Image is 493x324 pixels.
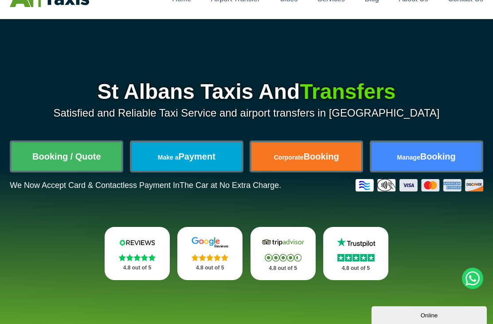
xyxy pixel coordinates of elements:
p: 4.8 out of 5 [333,263,379,274]
a: CorporateBooking [251,142,361,171]
p: We Now Accept Card & Contactless Payment In [10,181,281,190]
h1: St Albans Taxis And [10,81,483,102]
p: 4.8 out of 5 [260,263,306,274]
p: 4.8 out of 5 [187,262,233,273]
img: Stars [192,254,228,261]
img: Google [187,237,233,248]
img: Tripadvisor [260,237,306,248]
a: ManageBooking [372,142,481,171]
a: Make aPayment [132,142,242,171]
img: Credit And Debit Cards [356,179,483,191]
img: Stars [119,254,156,261]
p: Satisfied and Reliable Taxi Service and airport transfers in [GEOGRAPHIC_DATA] [10,107,483,119]
a: Booking / Quote [12,142,121,171]
span: Transfers [300,80,395,103]
img: Stars [265,254,301,262]
img: Trustpilot [333,237,379,248]
a: Trustpilot Stars 4.8 out of 5 [323,227,388,280]
a: Reviews.io Stars 4.8 out of 5 [105,227,170,280]
img: Stars [337,254,375,262]
a: Google Stars 4.8 out of 5 [177,227,243,280]
img: Reviews.io [114,237,160,248]
span: Manage [397,154,420,161]
span: Make a [158,154,179,161]
p: 4.8 out of 5 [114,262,160,273]
span: The Car at No Extra Charge. [180,181,281,190]
a: Tripadvisor Stars 4.8 out of 5 [250,227,316,280]
span: Corporate [274,154,304,161]
iframe: chat widget [372,304,489,324]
